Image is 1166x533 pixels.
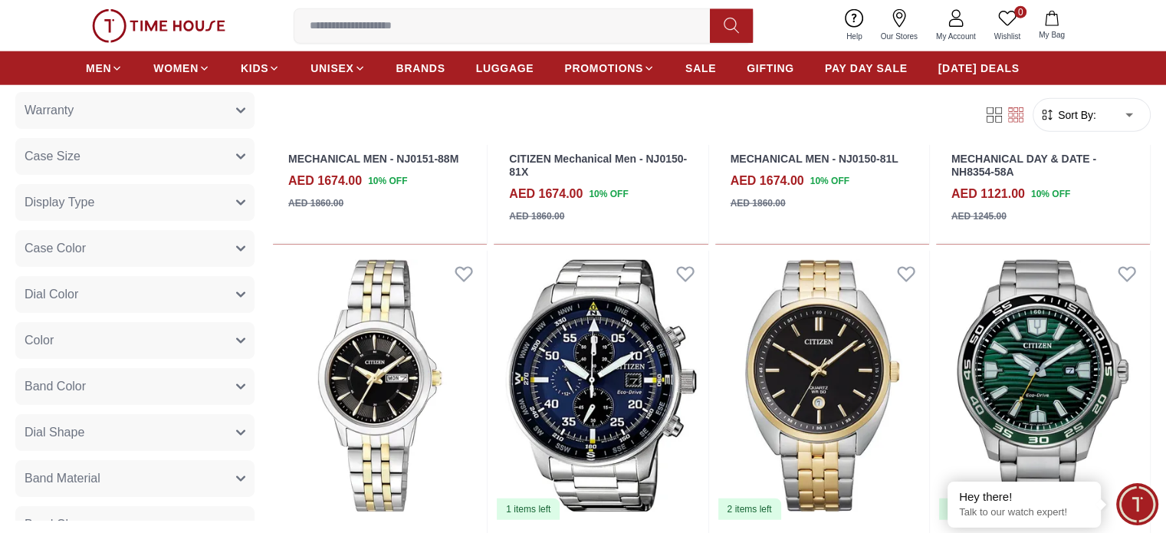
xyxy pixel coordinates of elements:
[1033,29,1071,41] span: My Bag
[951,209,1007,223] div: AED 1245.00
[86,54,123,82] a: MEN
[15,414,255,451] button: Dial Shape
[310,54,365,82] a: UNISEX
[25,377,86,396] span: Band Color
[15,92,255,129] button: Warranty
[840,31,869,42] span: Help
[731,172,804,190] h4: AED 1674.00
[153,61,199,76] span: WOMEN
[368,174,407,188] span: 10 % OFF
[25,285,78,304] span: Dial Color
[715,251,929,521] img: CITIZEN - QUARTZ MEN - BI5094-59E
[938,61,1020,76] span: [DATE] DEALS
[589,187,628,201] span: 10 % OFF
[153,54,210,82] a: WOMEN
[25,239,86,258] span: Case Color
[15,138,255,175] button: Case Size
[1030,8,1074,44] button: My Bag
[25,147,80,166] span: Case Size
[396,61,445,76] span: BRANDS
[959,489,1089,505] div: Hey there!
[951,153,1096,178] a: MECHANICAL DAY & DATE - NH8354-58A
[288,196,343,210] div: AED 1860.00
[731,153,898,165] a: MECHANICAL MEN - NJ0150-81L
[825,54,908,82] a: PAY DAY SALE
[837,6,872,45] a: Help
[25,469,100,488] span: Band Material
[288,153,458,165] a: MECHANICAL MEN - NJ0151-88M
[497,498,560,520] div: 1 items left
[939,498,1002,520] div: 2 items left
[1014,6,1026,18] span: 0
[731,196,786,210] div: AED 1860.00
[747,61,794,76] span: GIFTING
[564,61,643,76] span: PROMOTIONS
[988,31,1026,42] span: Wishlist
[951,185,1025,203] h4: AED 1121.00
[15,184,255,221] button: Display Type
[715,251,929,521] a: CITIZEN - QUARTZ MEN - BI5094-59E2 items left
[810,174,849,188] span: 10 % OFF
[872,6,927,45] a: Our Stores
[509,153,687,178] a: CITIZEN Mechanical Men - NJ0150-81X
[288,172,362,190] h4: AED 1674.00
[718,498,781,520] div: 2 items left
[476,61,534,76] span: LUGGAGE
[959,506,1089,519] p: Talk to our watch expert!
[494,251,708,521] img: CITIZEN ECO-DRIVE CHRONOGRAPH - CA0690-88L
[92,9,225,43] img: ...
[875,31,924,42] span: Our Stores
[273,251,487,521] img: QUARTZ WOMEN - EQ0608-55E
[930,31,982,42] span: My Account
[15,230,255,267] button: Case Color
[25,193,94,212] span: Display Type
[396,54,445,82] a: BRANDS
[25,423,84,442] span: Dial Shape
[1055,107,1096,123] span: Sort By:
[985,6,1030,45] a: 0Wishlist
[241,61,268,76] span: KIDS
[25,101,74,120] span: Warranty
[747,54,794,82] a: GIFTING
[15,322,255,359] button: Color
[1116,483,1158,525] div: Chat Widget
[476,54,534,82] a: LUGGAGE
[825,61,908,76] span: PAY DAY SALE
[15,368,255,405] button: Band Color
[564,54,655,82] a: PROMOTIONS
[938,54,1020,82] a: [DATE] DEALS
[936,251,1150,521] a: CITIZEN Eco-Drive Men - AW1526-89X2 items left
[15,276,255,313] button: Dial Color
[685,54,716,82] a: SALE
[1031,187,1070,201] span: 10 % OFF
[509,185,583,203] h4: AED 1674.00
[1040,107,1096,123] button: Sort By:
[241,54,280,82] a: KIDS
[310,61,353,76] span: UNISEX
[509,209,564,223] div: AED 1860.00
[494,251,708,521] a: CITIZEN ECO-DRIVE CHRONOGRAPH - CA0690-88L1 items left
[86,61,111,76] span: MEN
[936,251,1150,521] img: CITIZEN Eco-Drive Men - AW1526-89X
[15,460,255,497] button: Band Material
[685,61,716,76] span: SALE
[25,331,54,350] span: Color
